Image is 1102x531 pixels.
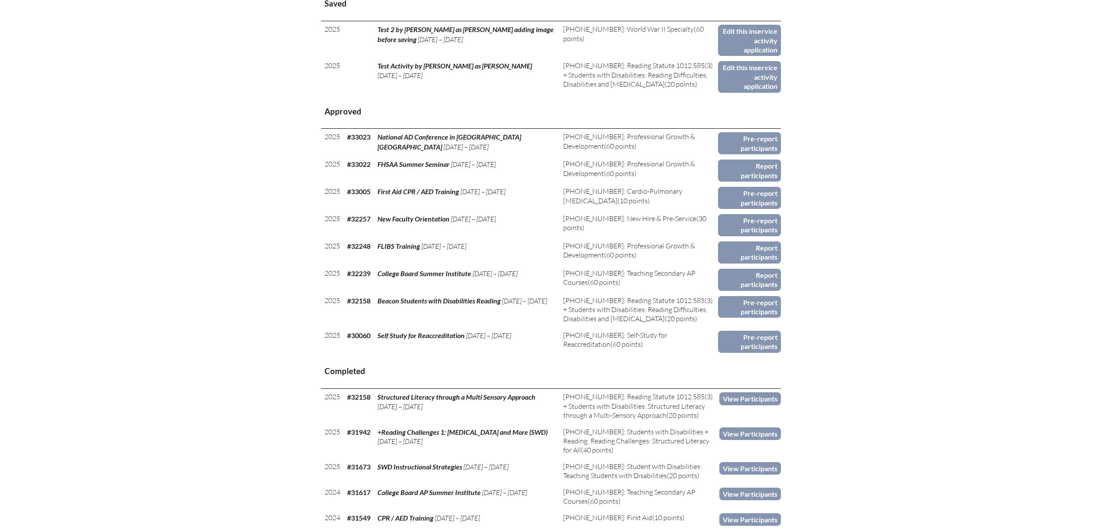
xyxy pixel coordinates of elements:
[377,393,535,401] span: Structured Literacy through a Multi Sensory Approach
[377,160,449,168] span: FHSAA Summer Seminar
[463,463,508,471] span: [DATE] – [DATE]
[347,331,371,339] b: #30060
[321,156,344,183] td: 2025
[321,129,344,156] td: 2025
[560,238,718,265] td: (60 points)
[718,187,781,209] a: Pre-report participants
[347,160,371,168] b: #33022
[563,160,695,177] span: [PHONE_NUMBER]: Professional Growth & Development
[347,428,371,436] b: #31942
[560,129,718,156] td: (60 points)
[451,160,496,169] span: [DATE] – [DATE]
[560,389,718,424] td: (20 points)
[321,238,344,265] td: 2025
[377,488,481,496] span: College Board AP Summer Institute
[563,187,682,205] span: [PHONE_NUMBER]: Cardio-Pulmonary [MEDICAL_DATA]
[347,215,371,223] b: #32257
[560,327,718,355] td: (60 points)
[321,293,344,327] td: 2025
[718,61,781,92] a: Edit this inservice activity application
[421,242,466,251] span: [DATE] – [DATE]
[563,132,695,150] span: [PHONE_NUMBER]: Professional Growth & Development
[560,21,718,58] td: (60 points)
[560,156,718,183] td: (60 points)
[321,265,344,293] td: 2025
[563,61,713,88] span: [PHONE_NUMBER]: Reading Statute 1012.585(3) + Students with Disabilities: Reading Difficulties, D...
[718,160,781,182] a: Report participants
[321,211,344,238] td: 2025
[718,331,781,353] a: Pre-report participants
[377,463,462,471] span: SWD Instructional Strategies
[563,462,702,480] span: [PHONE_NUMBER]: Student with Disabilities: Teaching Students with Disabilities
[718,214,781,236] a: Pre-report participants
[377,437,423,446] span: [DATE] – [DATE]
[321,21,344,58] td: 2025
[347,242,371,250] b: #32248
[321,459,344,484] td: 2025
[377,269,471,277] span: College Board Summer Institute
[435,514,480,522] span: [DATE] – [DATE]
[718,269,781,291] a: Report participants
[482,488,527,497] span: [DATE] – [DATE]
[321,58,344,94] td: 2025
[347,296,371,305] b: #32158
[377,296,501,305] span: Beacon Students with Disabilities Reading
[347,393,371,401] b: #32158
[325,106,777,117] h3: Approved
[560,424,718,459] td: (40 points)
[377,187,459,195] span: First Aid CPR / AED Training
[377,71,423,80] span: [DATE] – [DATE]
[377,514,433,522] span: CPR / AED Training
[321,327,344,355] td: 2025
[321,389,344,424] td: 2025
[719,427,781,440] a: View Participants
[377,25,554,43] span: Test 2 by [PERSON_NAME] as [PERSON_NAME] adding image before saving
[563,241,695,259] span: [PHONE_NUMBER]: Professional Growth & Development
[563,296,713,323] span: [PHONE_NUMBER]: Reading Statute 1012.585(3) + Students with Disabilities: Reading Difficulties, D...
[560,183,718,211] td: (10 points)
[718,296,781,318] a: Pre-report participants
[719,462,781,475] a: View Participants
[321,183,344,211] td: 2025
[377,133,521,150] span: National AD Conference in [GEOGRAPHIC_DATA] [GEOGRAPHIC_DATA]
[719,392,781,405] a: View Participants
[560,484,718,510] td: (60 points)
[560,58,718,94] td: (20 points)
[560,459,718,484] td: (20 points)
[347,269,371,277] b: #32239
[472,269,518,278] span: [DATE] – [DATE]
[563,513,652,522] span: [PHONE_NUMBER]: First Aid
[347,187,371,195] b: #33005
[377,215,449,223] span: New Faculty Orientation
[321,424,344,459] td: 2025
[451,215,496,223] span: [DATE] – [DATE]
[347,488,371,496] b: #31617
[377,331,465,339] span: Self Study for Reaccreditation
[718,25,781,56] a: Edit this inservice activity application
[460,187,505,196] span: [DATE] – [DATE]
[563,392,713,420] span: [PHONE_NUMBER]: Reading Statute 1012.585(3) + Students with Disabilities: Structured Literacy thr...
[325,366,777,377] h3: Completed
[719,488,781,500] a: View Participants
[321,484,344,510] td: 2024
[502,296,547,305] span: [DATE] – [DATE]
[321,510,344,528] td: 2024
[418,35,463,44] span: [DATE] – [DATE]
[560,265,718,293] td: (60 points)
[377,242,420,250] span: FLIBS Training
[718,132,781,154] a: Pre-report participants
[719,513,781,526] a: View Participants
[560,293,718,327] td: (20 points)
[347,514,371,522] b: #31549
[563,427,709,455] span: [PHONE_NUMBER]: Students with Disabilities + Reading: Reading Challenges: Structured Literacy for...
[718,241,781,264] a: Report participants
[347,463,371,471] b: #31673
[347,133,371,141] b: #33023
[563,331,667,349] span: [PHONE_NUMBER]: Self-Study for Reaccreditation
[377,62,532,70] span: Test Activity by [PERSON_NAME] as [PERSON_NAME]
[560,510,718,528] td: (10 points)
[560,211,718,238] td: (30 points)
[377,428,548,436] span: +Reading Challenges 1: [MEDICAL_DATA] and More (SWD)
[563,25,694,33] span: [PHONE_NUMBER]: World War II Specialty
[563,488,695,505] span: [PHONE_NUMBER]: Teaching Secondary AP Courses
